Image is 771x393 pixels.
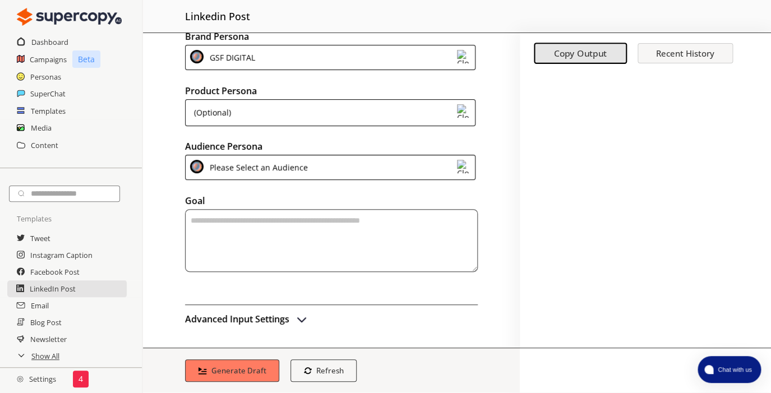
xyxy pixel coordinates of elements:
button: Generate Draft [185,359,279,382]
p: 4 [79,374,83,383]
div: Please Select an Audience [206,160,308,175]
h2: Product Persona [185,82,478,99]
a: Show All [31,348,59,364]
b: Generate Draft [211,366,266,376]
a: Templates [31,103,66,119]
a: Email [31,297,49,314]
img: Close [457,50,470,63]
img: Close [17,6,122,28]
span: Chat with us [713,365,754,374]
p: Beta [72,50,100,68]
a: Personas [30,68,61,85]
img: Close [17,376,24,382]
a: Dashboard [31,34,68,50]
img: Close [457,160,470,173]
a: Tweet [30,230,50,247]
img: Open [295,312,308,326]
a: Instagram Caption [30,247,93,263]
button: Copy Output [534,43,627,64]
b: Refresh [316,366,344,376]
a: Campaigns [30,51,67,68]
h2: Audience Persona [185,138,478,155]
img: Close [457,104,470,118]
button: advanced-inputs [185,311,308,327]
a: Media [31,119,52,136]
h2: Goal [185,192,478,209]
a: Blog Post [30,314,62,331]
button: atlas-launcher [698,356,761,383]
h2: linkedin post [185,6,250,27]
button: Refresh [290,359,357,382]
a: Newsletter [30,331,67,348]
b: Recent History [656,48,714,59]
img: Close [190,160,204,173]
textarea: textarea-textarea [185,209,478,272]
b: Copy Output [554,48,607,59]
a: SuperChat [30,85,66,102]
div: (Optional) [190,104,231,121]
a: LinkedIn Post [30,280,76,297]
h2: Advanced Input Settings [185,311,289,327]
button: Recent History [638,43,733,63]
h2: Brand Persona [185,28,478,45]
a: Content [31,137,58,154]
img: Close [190,50,204,63]
div: GSF DIGITAL [206,50,255,65]
a: Facebook Post [30,263,80,280]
